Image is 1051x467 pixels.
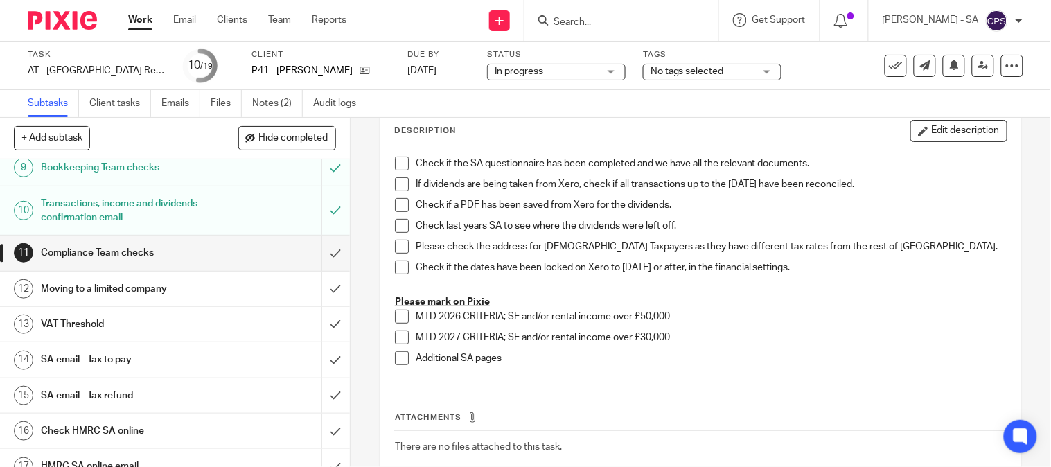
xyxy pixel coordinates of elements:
[28,11,97,30] img: Pixie
[259,133,328,144] span: Hide completed
[395,297,490,307] u: Please mark on Pixie
[41,157,219,178] h1: Bookkeeping Team checks
[407,49,470,60] label: Due by
[14,315,33,334] div: 13
[28,90,79,117] a: Subtasks
[416,331,1007,344] p: MTD 2027 CRITERIA; SE and/or rental income over £30,000
[416,310,1007,324] p: MTD 2026 CRITERIA; SE and/or rental income over £50,000
[416,177,1007,191] p: If dividends are being taken from Xero, check if all transactions up to the [DATE] have been reco...
[14,279,33,299] div: 12
[41,314,219,335] h1: VAT Threshold
[41,421,219,441] h1: Check HMRC SA online
[416,198,1007,212] p: Check if a PDF has been saved from Xero for the dividends.
[752,15,806,25] span: Get Support
[495,67,543,76] span: In progress
[28,49,166,60] label: Task
[312,13,346,27] a: Reports
[416,157,1007,170] p: Check if the SA questionnaire has been completed and we have all the relevant documents.
[89,90,151,117] a: Client tasks
[251,64,353,78] p: P41 - [PERSON_NAME]
[128,13,152,27] a: Work
[910,120,1007,142] button: Edit description
[395,442,562,452] span: There are no files attached to this task.
[41,243,219,263] h1: Compliance Team checks
[238,126,336,150] button: Hide completed
[407,66,436,76] span: [DATE]
[394,125,456,136] p: Description
[14,351,33,370] div: 14
[173,13,196,27] a: Email
[14,158,33,177] div: 9
[14,243,33,263] div: 11
[14,421,33,441] div: 16
[200,62,213,70] small: /19
[416,240,1007,254] p: Please check the address for [DEMOGRAPHIC_DATA] Taxpayers as they have different tax rates from t...
[161,90,200,117] a: Emails
[14,386,33,405] div: 15
[252,90,303,117] a: Notes (2)
[14,201,33,220] div: 10
[552,17,677,29] input: Search
[416,219,1007,233] p: Check last years SA to see where the dividends were left off.
[416,261,1007,274] p: Check if the dates have been locked on Xero to [DATE] or after, in the financial settings.
[41,349,219,370] h1: SA email - Tax to pay
[487,49,626,60] label: Status
[217,13,247,27] a: Clients
[313,90,366,117] a: Audit logs
[651,67,724,76] span: No tags selected
[986,10,1008,32] img: svg%3E
[883,13,979,27] p: [PERSON_NAME] - SA
[416,351,1007,365] p: Additional SA pages
[211,90,242,117] a: Files
[395,414,461,421] span: Attachments
[643,49,781,60] label: Tags
[41,385,219,406] h1: SA email - Tax refund
[188,58,213,73] div: 10
[14,126,90,150] button: + Add subtask
[28,64,166,78] div: AT - [GEOGRAPHIC_DATA] Return - PE [DATE]
[268,13,291,27] a: Team
[251,49,390,60] label: Client
[41,279,219,299] h1: Moving to a limited company
[28,64,166,78] div: AT - SA Return - PE 05-04-2025
[41,193,219,229] h1: Transactions, income and dividends confirmation email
